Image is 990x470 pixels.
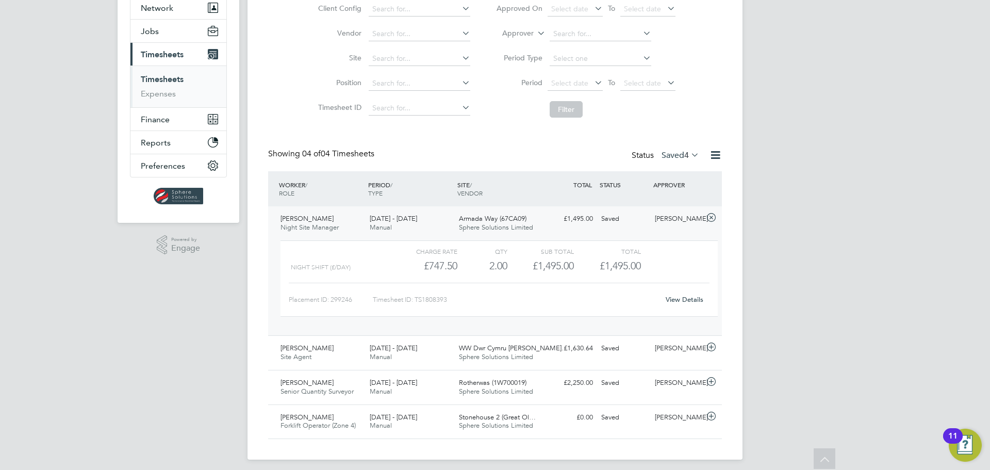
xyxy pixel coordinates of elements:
[651,340,704,357] div: [PERSON_NAME]
[370,378,417,387] span: [DATE] - [DATE]
[141,138,171,148] span: Reports
[276,175,366,202] div: WORKER
[315,103,361,112] label: Timesheet ID
[370,344,417,352] span: [DATE] - [DATE]
[390,181,392,189] span: /
[130,154,226,177] button: Preferences
[315,28,361,38] label: Vendor
[280,344,334,352] span: [PERSON_NAME]
[651,210,704,228] div: [PERSON_NAME]
[373,291,659,308] div: Timesheet ID: TS1808393
[597,210,651,228] div: Saved
[130,20,226,42] button: Jobs
[632,149,701,163] div: Status
[459,378,526,387] span: Rotherwas (1W700019)
[550,52,651,66] input: Select one
[370,413,417,422] span: [DATE] - [DATE]
[949,429,982,462] button: Open Resource Center, 11 new notifications
[279,189,294,197] span: ROLE
[141,26,159,36] span: Jobs
[651,409,704,426] div: [PERSON_NAME]
[280,378,334,387] span: [PERSON_NAME]
[543,210,597,228] div: £1,495.00
[368,189,383,197] span: TYPE
[550,101,583,118] button: Filter
[130,66,226,107] div: Timesheets
[507,245,574,257] div: Sub Total
[948,436,958,449] div: 11
[302,149,374,159] span: 04 Timesheets
[543,375,597,392] div: £2,250.00
[370,421,392,430] span: Manual
[315,53,361,62] label: Site
[551,4,588,13] span: Select date
[369,27,470,41] input: Search for...
[130,131,226,154] button: Reports
[507,257,574,274] div: £1,495.00
[551,78,588,88] span: Select date
[315,78,361,87] label: Position
[684,150,689,160] span: 4
[496,4,542,13] label: Approved On
[543,409,597,426] div: £0.00
[370,223,392,232] span: Manual
[597,409,651,426] div: Saved
[305,181,307,189] span: /
[624,78,661,88] span: Select date
[391,245,457,257] div: Charge rate
[651,375,704,392] div: [PERSON_NAME]
[597,175,651,194] div: STATUS
[487,28,534,39] label: Approver
[171,235,200,244] span: Powered by
[130,43,226,66] button: Timesheets
[141,50,184,59] span: Timesheets
[624,4,661,13] span: Select date
[550,27,651,41] input: Search for...
[597,340,651,357] div: Saved
[280,352,311,361] span: Site Agent
[369,101,470,116] input: Search for...
[268,149,376,159] div: Showing
[662,150,699,160] label: Saved
[600,260,641,272] span: £1,495.00
[457,189,483,197] span: VENDOR
[457,245,507,257] div: QTY
[302,149,321,159] span: 04 of
[280,223,339,232] span: Night Site Manager
[459,421,533,430] span: Sphere Solutions Limited
[605,2,618,15] span: To
[157,235,201,255] a: Powered byEngage
[391,257,457,274] div: £747.50
[141,89,176,99] a: Expenses
[459,352,533,361] span: Sphere Solutions Limited
[141,74,184,84] a: Timesheets
[280,214,334,223] span: [PERSON_NAME]
[366,175,455,202] div: PERIOD
[291,264,351,271] span: Night Shift (£/day)
[457,257,507,274] div: 2.00
[369,52,470,66] input: Search for...
[459,344,568,352] span: WW Dwr Cymru [PERSON_NAME]…
[141,161,185,171] span: Preferences
[459,223,533,232] span: Sphere Solutions Limited
[666,295,703,304] a: View Details
[651,175,704,194] div: APPROVER
[369,2,470,17] input: Search for...
[496,53,542,62] label: Period Type
[459,413,536,422] span: Stonehouse 2 (Great Ol…
[573,181,592,189] span: TOTAL
[280,387,354,396] span: Senior Quantity Surveyor
[370,214,417,223] span: [DATE] - [DATE]
[496,78,542,87] label: Period
[370,387,392,396] span: Manual
[597,375,651,392] div: Saved
[130,108,226,131] button: Finance
[369,76,470,91] input: Search for...
[315,4,361,13] label: Client Config
[455,175,544,202] div: SITE
[280,413,334,422] span: [PERSON_NAME]
[141,115,170,124] span: Finance
[605,76,618,89] span: To
[141,3,173,13] span: Network
[574,245,640,257] div: Total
